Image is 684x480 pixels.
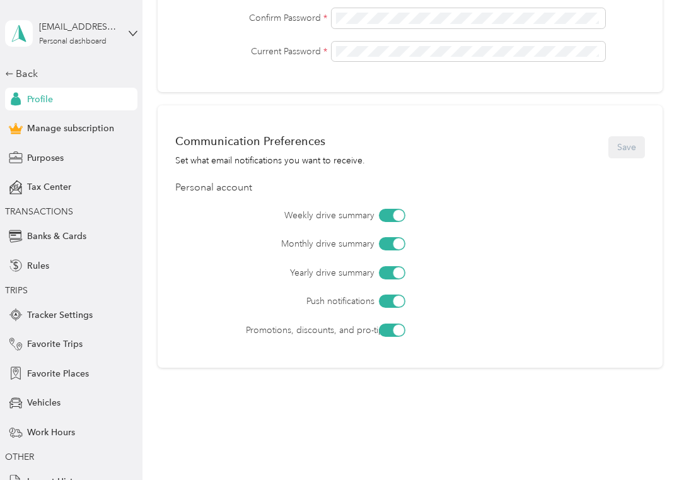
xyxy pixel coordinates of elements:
span: Banks & Cards [27,230,86,243]
span: OTHER [5,452,34,462]
label: Confirm Password [175,11,327,25]
div: Back [5,66,131,81]
span: Manage subscription [27,122,114,135]
label: Yearly drive summary [246,266,374,279]
span: Tax Center [27,180,71,194]
div: Set what email notifications you want to receive. [175,154,365,167]
div: [EMAIL_ADDRESS][DOMAIN_NAME] [39,20,118,33]
label: Push notifications [246,295,374,308]
span: Tracker Settings [27,308,93,322]
label: Current Password [175,45,327,58]
span: TRANSACTIONS [5,206,73,217]
span: Work Hours [27,426,75,439]
span: Vehicles [27,396,61,409]
div: Personal account [175,180,644,196]
label: Promotions, discounts, and pro-tips [246,324,374,337]
span: Favorite Trips [27,337,83,351]
div: Personal dashboard [39,38,107,45]
div: Communication Preferences [175,134,365,148]
label: Monthly drive summary [246,237,374,250]
span: TRIPS [5,285,28,296]
span: Favorite Places [27,367,89,380]
span: Purposes [27,151,64,165]
iframe: Everlance-gr Chat Button Frame [613,409,684,480]
span: Rules [27,259,49,272]
span: Profile [27,93,53,106]
label: Weekly drive summary [246,209,374,222]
